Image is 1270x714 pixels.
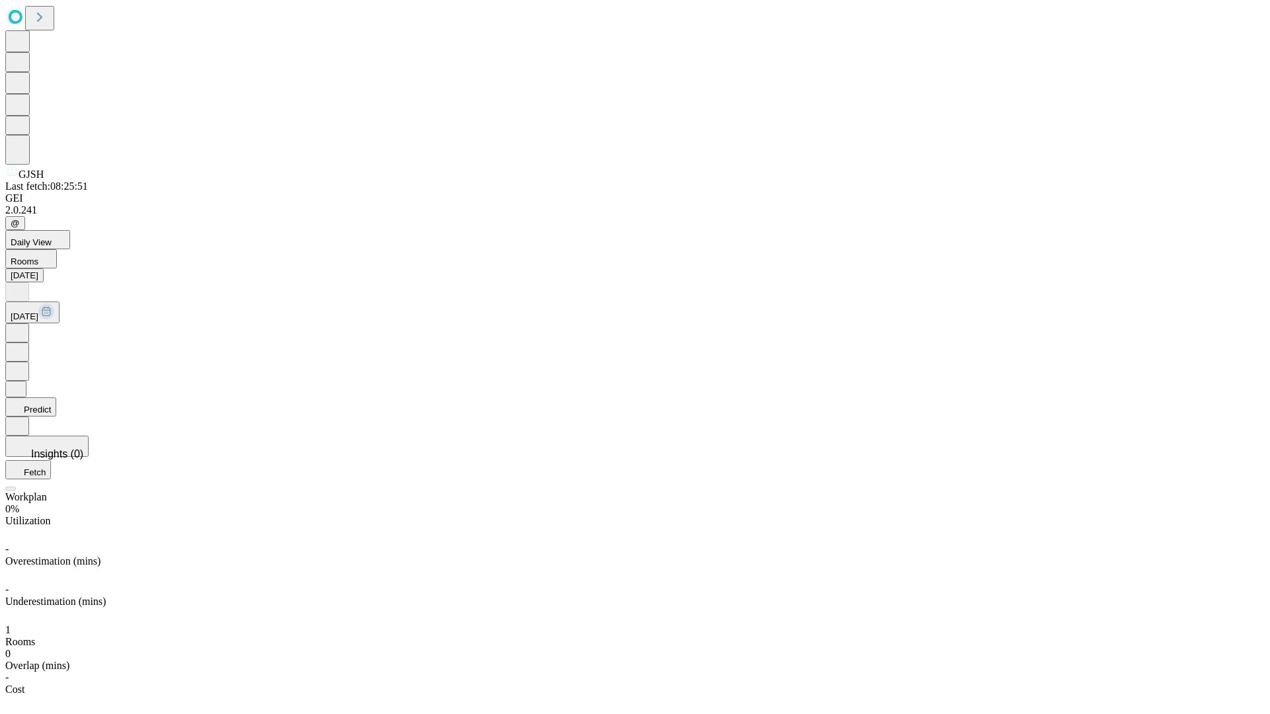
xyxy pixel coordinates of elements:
[5,636,35,647] span: Rooms
[5,555,101,567] span: Overestimation (mins)
[5,397,56,416] button: Predict
[5,596,106,607] span: Underestimation (mins)
[11,257,38,266] span: Rooms
[5,180,88,192] span: Last fetch: 08:25:51
[5,436,89,457] button: Insights (0)
[5,684,24,695] span: Cost
[5,249,57,268] button: Rooms
[5,660,69,671] span: Overlap (mins)
[11,311,38,321] span: [DATE]
[5,192,1265,204] div: GEI
[5,216,25,230] button: @
[5,648,11,659] span: 0
[5,503,19,514] span: 0%
[5,230,70,249] button: Daily View
[31,448,83,459] span: Insights (0)
[5,460,51,479] button: Fetch
[5,584,9,595] span: -
[5,491,47,502] span: Workplan
[5,301,60,323] button: [DATE]
[11,218,20,228] span: @
[5,624,11,635] span: 1
[5,268,44,282] button: [DATE]
[5,672,9,683] span: -
[11,237,52,247] span: Daily View
[5,204,1265,216] div: 2.0.241
[5,515,50,526] span: Utilization
[19,169,44,180] span: GJSH
[5,543,9,555] span: -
